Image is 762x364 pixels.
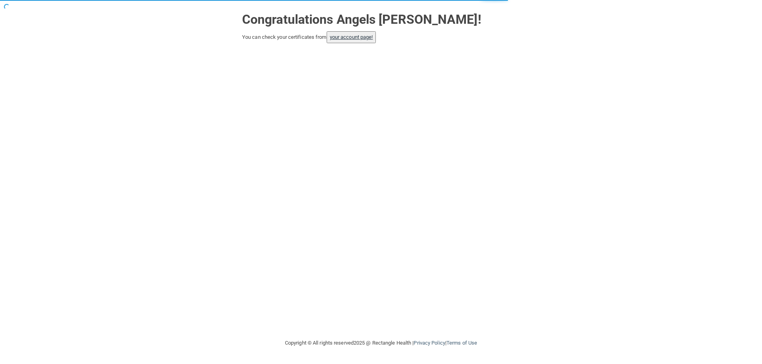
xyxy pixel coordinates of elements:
[242,12,481,27] strong: Congratulations Angels [PERSON_NAME]!
[236,330,526,356] div: Copyright © All rights reserved 2025 @ Rectangle Health | |
[446,340,477,346] a: Terms of Use
[330,34,373,40] a: your account page!
[242,31,520,43] div: You can check your certificates from
[414,340,445,346] a: Privacy Policy
[327,31,376,43] button: your account page!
